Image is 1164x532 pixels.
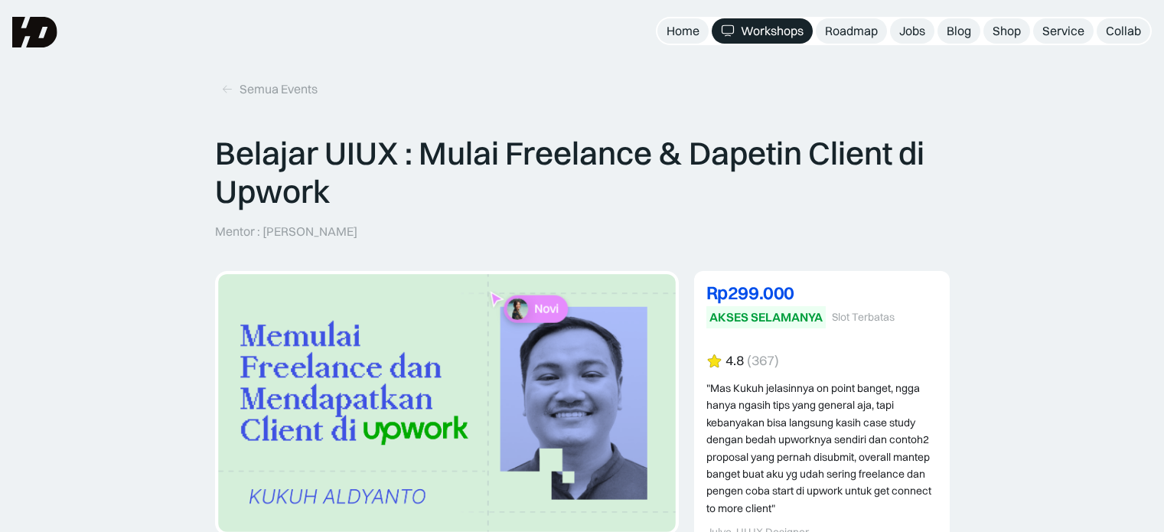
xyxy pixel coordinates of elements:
div: Jobs [899,23,925,39]
p: Mentor : [PERSON_NAME] [215,224,357,240]
a: Collab [1097,18,1150,44]
div: Collab [1106,23,1141,39]
a: Semua Events [215,77,324,102]
p: Belajar UIUX : Mulai Freelance & Dapetin Client di Upwork [215,134,950,211]
p: Novi [534,302,559,316]
div: Blog [947,23,971,39]
a: Service [1033,18,1094,44]
a: Blog [937,18,980,44]
div: Shop [993,23,1021,39]
div: Workshops [741,23,804,39]
div: Roadmap [825,23,878,39]
a: Workshops [712,18,813,44]
div: AKSES SELAMANYA [709,309,823,325]
div: 4.8 [725,353,744,369]
a: Jobs [890,18,934,44]
a: Home [657,18,709,44]
div: Slot Terbatas [832,311,895,324]
a: Shop [983,18,1030,44]
div: Semua Events [240,81,318,97]
div: (367) [747,353,779,369]
div: "Mas Kukuh jelasinnya on point banget, ngga hanya ngasih tips yang general aja, tapi kebanyakan b... [706,380,937,517]
div: Service [1042,23,1084,39]
div: Home [667,23,699,39]
div: Rp299.000 [706,283,937,302]
a: Roadmap [816,18,887,44]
